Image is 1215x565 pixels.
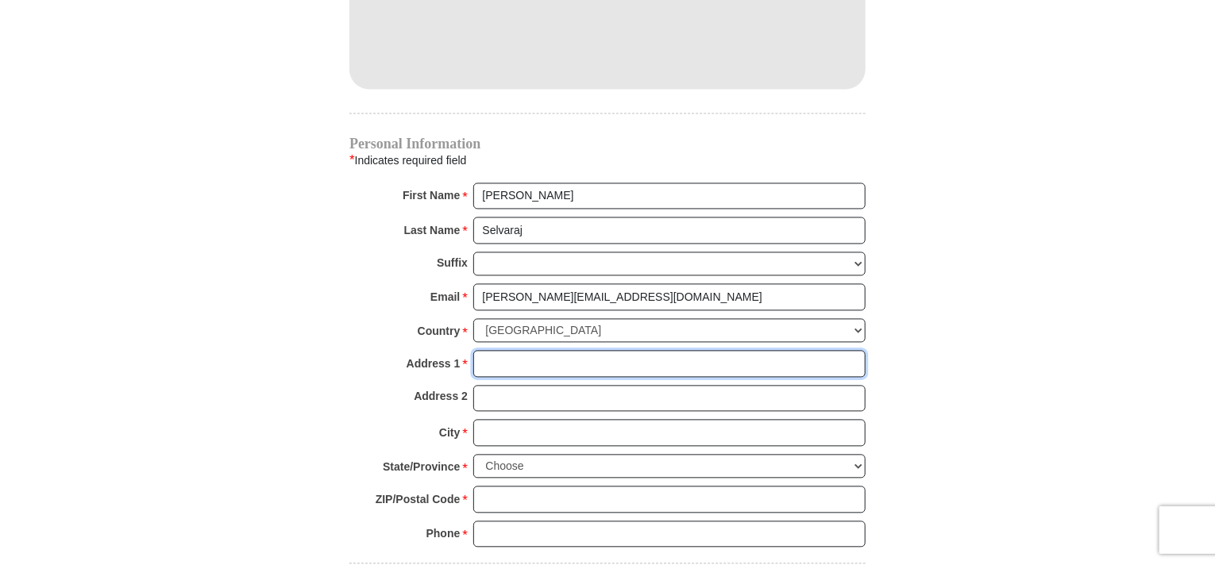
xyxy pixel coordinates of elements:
[383,456,460,479] strong: State/Province
[418,321,461,343] strong: Country
[349,151,866,171] div: Indicates required field
[349,138,866,151] h4: Personal Information
[407,353,461,375] strong: Address 1
[426,523,461,545] strong: Phone
[430,286,460,309] strong: Email
[404,220,461,242] strong: Last Name
[376,489,461,511] strong: ZIP/Postal Code
[439,422,460,444] strong: City
[414,386,468,408] strong: Address 2
[437,252,468,275] strong: Suffix
[403,185,460,207] strong: First Name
